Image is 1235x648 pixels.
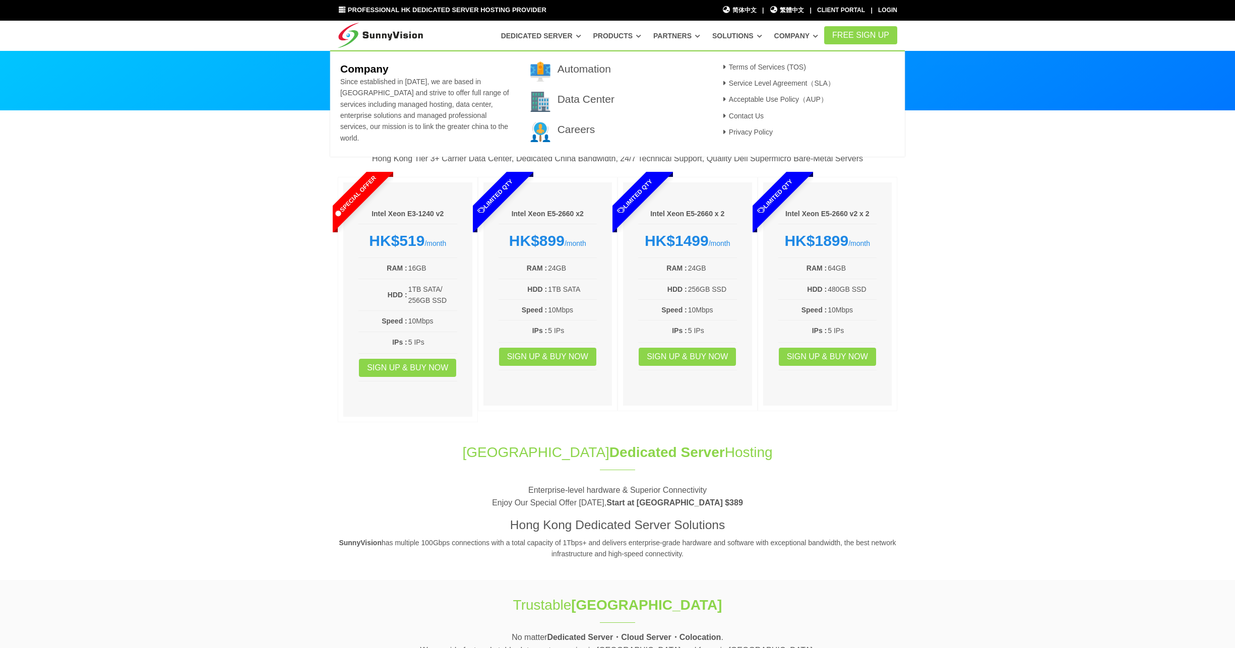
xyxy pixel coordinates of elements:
[807,264,827,272] b: RAM :
[871,6,872,15] li: |
[340,63,389,75] b: Company
[359,359,456,377] a: Sign up & Buy Now
[720,128,773,136] a: Privacy Policy
[653,27,700,45] a: Partners
[720,95,828,103] a: Acceptable Use Policy（AUP）
[547,304,597,316] td: 10Mbps
[499,209,597,219] h6: Intel Xeon E5-2660 x2
[827,262,877,274] td: 64GB
[593,27,641,45] a: Products
[532,327,547,335] b: IPs :
[558,123,595,135] a: Careers
[672,327,687,335] b: IPs :
[824,26,897,44] a: FREE Sign Up
[558,93,614,105] a: Data Center
[547,325,597,337] td: 5 IPs
[593,154,677,239] span: Limited Qty
[807,285,827,293] b: HDD :
[762,6,764,15] li: |
[817,7,865,14] a: Client Portal
[369,232,424,249] strong: HK$519
[408,262,457,274] td: 16GB
[522,306,547,314] b: Speed :
[712,27,762,45] a: Solutions
[801,306,827,314] b: Speed :
[810,6,811,15] li: |
[330,50,905,157] div: Company
[720,112,764,120] a: Contact Us
[392,338,407,346] b: IPs :
[666,264,687,272] b: RAM :
[499,232,597,250] div: /month
[453,154,537,239] span: Limited Qty
[720,79,835,87] a: Service Level Agreement（SLA）
[774,27,819,45] a: Company
[547,283,597,295] td: 1TB SATA
[408,336,457,348] td: 5 IPs
[547,262,597,274] td: 24GB
[338,152,897,165] p: Hong Kong Tier 3+ Carrier Data Center, Dedicated China Bandwidth, 24/7 Technical Support, Quality...
[606,498,743,507] strong: Start at [GEOGRAPHIC_DATA] $389
[348,6,546,14] span: Professional HK Dedicated Server Hosting Provider
[722,6,757,15] a: 简体中文
[661,306,687,314] b: Speed :
[358,232,457,250] div: /month
[408,315,457,327] td: 10Mbps
[339,539,382,547] strong: SunnyVision
[501,27,581,45] a: Dedicated Server
[527,264,547,272] b: RAM :
[827,283,877,295] td: 480GB SSD
[645,232,709,249] strong: HK$1499
[530,61,550,82] img: 001-brand.png
[340,78,509,142] span: Since established in [DATE], we are based in [GEOGRAPHIC_DATA] and strive to offer full range of ...
[784,232,848,249] strong: HK$1899
[667,285,687,293] b: HDD :
[527,285,547,293] b: HDD :
[688,304,737,316] td: 10Mbps
[358,209,457,219] h6: Intel Xeon E3-1240 v2
[779,348,876,366] a: Sign up & Buy Now
[639,348,736,366] a: Sign up & Buy Now
[499,348,596,366] a: Sign up & Buy Now
[530,92,550,112] img: 002-town.png
[778,209,877,219] h6: Intel Xeon E5-2660 v2 x 2
[732,154,817,239] span: Limited Qty
[638,209,737,219] h6: Intel Xeon E5-2660 x 2
[558,63,611,75] a: Automation
[450,595,785,615] h1: Trustable
[388,291,407,299] b: HDD :
[338,442,897,462] h1: [GEOGRAPHIC_DATA] Hosting
[778,232,877,250] div: /month
[720,63,806,71] a: Terms of Services (TOS)
[338,484,897,509] p: Enterprise-level hardware & Superior Connectivity Enjoy Our Special Offer [DATE],
[609,444,725,460] span: Dedicated Server
[770,6,805,15] a: 繁體中文
[688,262,737,274] td: 24GB
[313,154,398,239] span: Special Offer
[638,232,737,250] div: /month
[408,283,457,307] td: 1TB SATA/ 256GB SSD
[547,633,721,641] strong: Dedicated Server・Cloud Server・Colocation
[382,317,407,325] b: Speed :
[827,325,877,337] td: 5 IPs
[688,325,737,337] td: 5 IPs
[827,304,877,316] td: 10Mbps
[387,264,407,272] b: RAM :
[688,283,737,295] td: 256GB SSD
[530,122,550,142] img: 003-research.png
[338,516,897,534] h3: Hong Kong Dedicated Server Solutions
[571,597,722,613] strong: [GEOGRAPHIC_DATA]
[509,232,565,249] strong: HK$899
[878,7,897,14] a: Login
[812,327,827,335] b: IPs :
[338,537,897,560] p: has multiple 100Gbps connections with a total capacity of 1Tbps+ and delivers enterprise-grade ha...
